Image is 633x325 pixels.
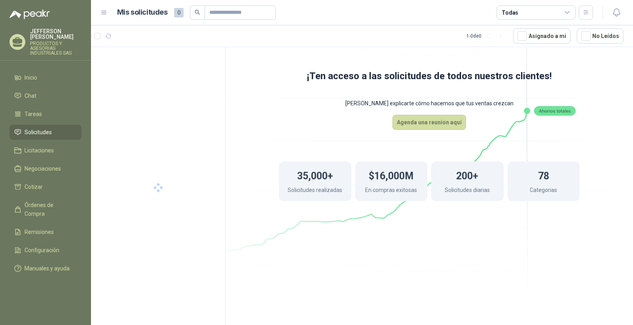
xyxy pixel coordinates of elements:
span: search [195,10,200,15]
p: Categorias [530,186,557,196]
span: Licitaciones [25,146,54,155]
p: JEFFERSON [PERSON_NAME] [30,29,81,40]
span: Cotizar [25,182,43,191]
span: Solicitudes [25,128,52,137]
span: 0 [174,8,184,17]
button: Agenda una reunion aquí [392,115,466,130]
span: Remisiones [25,228,54,236]
h1: Mis solicitudes [117,7,168,18]
p: Solicitudes realizadas [288,186,342,196]
h1: 200+ [456,166,478,184]
span: Negociaciones [25,164,61,173]
div: Todas [502,8,518,17]
a: Remisiones [9,224,81,239]
p: PRODUCTOS Y ASESORIAS INDUSTRIALES SAS [30,41,81,55]
a: Licitaciones [9,143,81,158]
a: Configuración [9,243,81,258]
a: Manuales y ayuda [9,261,81,276]
div: 1 - 0 de 0 [466,30,507,42]
a: Órdenes de Compra [9,198,81,221]
button: Asignado a mi [513,29,570,44]
img: Logo peakr [9,10,50,19]
a: Tareas [9,106,81,122]
h1: $16,000M [369,166,413,184]
h1: 78 [538,166,549,184]
a: Chat [9,88,81,103]
a: Inicio [9,70,81,85]
button: No Leídos [577,29,624,44]
span: Chat [25,91,36,100]
a: Cotizar [9,179,81,194]
p: En compras exitosas [365,186,417,196]
span: Tareas [25,110,42,118]
span: Configuración [25,246,59,255]
a: Negociaciones [9,161,81,176]
p: Solicitudes diarias [445,186,490,196]
h1: 35,000+ [297,166,333,184]
a: Solicitudes [9,125,81,140]
span: Inicio [25,73,37,82]
span: Órdenes de Compra [25,201,74,218]
span: Manuales y ayuda [25,264,70,273]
